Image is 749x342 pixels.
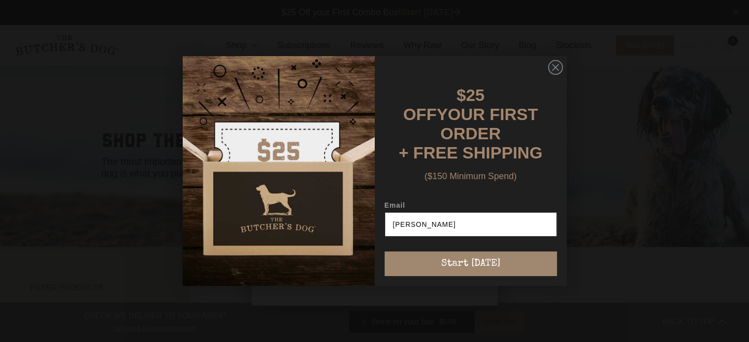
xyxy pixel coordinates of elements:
button: Start [DATE] [385,251,557,276]
span: $25 OFF [403,86,485,124]
span: ($150 Minimum Spend) [424,171,517,181]
label: Email [385,201,557,212]
input: Enter your email address [385,212,557,237]
button: Close dialog [548,60,563,75]
span: YOUR FIRST ORDER + FREE SHIPPING [399,105,543,162]
img: d0d537dc-5429-4832-8318-9955428ea0a1.jpeg [183,56,375,286]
